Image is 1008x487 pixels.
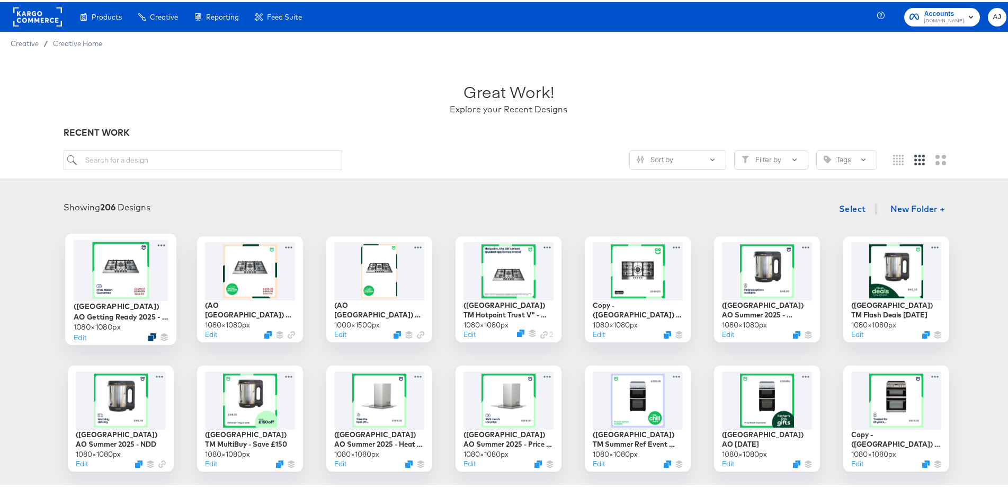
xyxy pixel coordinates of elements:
[463,78,554,101] div: Great Work!
[851,447,896,457] div: 1080 × 1080 px
[517,327,524,335] svg: Duplicate
[922,458,930,466] svg: Duplicate
[924,15,964,23] span: [DOMAIN_NAME]
[722,298,812,318] div: ([GEOGRAPHIC_DATA]) AO Summer 2025 - Finance
[734,148,808,167] button: FilterFilter by
[793,458,800,466] button: Duplicate
[76,457,88,467] button: Edit
[394,329,401,337] svg: Duplicate
[288,329,295,337] svg: Link
[205,298,295,318] div: (AO [GEOGRAPHIC_DATA]) TM Kitchen Event 2025 - Meta
[450,101,567,113] div: Explore your Recent Designs
[824,154,831,161] svg: Tag
[593,318,638,328] div: 1080 × 1080 px
[205,457,217,467] button: Edit
[722,327,734,338] button: Edit
[851,428,941,447] div: Copy - ([GEOGRAPHIC_DATA]) AO Summer 2025 - 25 Years Trust
[39,37,53,46] span: /
[64,148,343,168] input: Search for a design
[334,298,424,318] div: (AO [GEOGRAPHIC_DATA]) TM Kitchen Event 2025 - Pinterest Catalogue
[264,329,272,337] svg: Duplicate
[992,9,1002,21] span: AJ
[593,447,638,457] div: 1080 × 1080 px
[463,327,476,338] button: Edit
[593,298,683,318] div: Copy - ([GEOGRAPHIC_DATA]) TM Hotpoint Heat Pump Tech
[742,154,749,161] svg: Filter
[463,428,554,447] div: ([GEOGRAPHIC_DATA]) AO Summer 2025 - Price Match
[148,331,156,339] svg: Duplicate
[881,198,954,218] button: New Folder +
[76,428,166,447] div: ([GEOGRAPHIC_DATA]) AO Summer 2025 - NDD
[68,364,174,470] div: ([GEOGRAPHIC_DATA]) AO Summer 2025 - NDD1080×1080pxEditDuplicate
[76,447,121,457] div: 1080 × 1080 px
[463,318,509,328] div: 1080 × 1080 px
[534,458,542,466] svg: Duplicate
[326,234,432,340] div: (AO [GEOGRAPHIC_DATA]) TM Kitchen Event 2025 - Pinterest Catalogue1000×1500pxEditDuplicate
[456,234,561,340] div: ([GEOGRAPHIC_DATA]) TM Hotpoint Trust V" - [DATE]1080×1080pxEditDuplicateLink 2
[334,318,380,328] div: 1000 × 1500 px
[64,199,150,211] div: Showing Designs
[851,327,863,338] button: Edit
[629,148,726,167] button: SlidersSort by
[334,457,346,467] button: Edit
[839,199,866,214] span: Select
[205,318,250,328] div: 1080 × 1080 px
[585,364,691,470] div: ([GEOGRAPHIC_DATA]) TM Summer Ref Event 2025 (Big Chill)1080×1080pxEditDuplicate
[206,11,239,19] span: Reporting
[74,330,86,340] button: Edit
[205,428,295,447] div: ([GEOGRAPHIC_DATA]) TM MultiBuy - Save £150
[326,364,432,470] div: ([GEOGRAPHIC_DATA]) AO Summer 2025 - Heat Wave1080×1080pxEditDuplicate
[74,299,168,320] div: ([GEOGRAPHIC_DATA]) AO Getting Ready 2025 - PM
[463,457,476,467] button: Edit
[714,364,820,470] div: ([GEOGRAPHIC_DATA]) AO [DATE]1080×1080pxEditDuplicate
[65,232,176,343] div: ([GEOGRAPHIC_DATA]) AO Getting Ready 2025 - PM1080×1080pxEditDuplicate
[276,458,283,466] svg: Duplicate
[714,234,820,340] div: ([GEOGRAPHIC_DATA]) AO Summer 2025 - Finance1080×1080pxEditDuplicate
[843,364,949,470] div: Copy - ([GEOGRAPHIC_DATA]) AO Summer 2025 - 25 Years Trust1080×1080pxEditDuplicate
[793,329,800,337] svg: Duplicate
[722,428,812,447] div: ([GEOGRAPHIC_DATA]) AO [DATE]
[904,6,980,24] button: Accounts[DOMAIN_NAME]
[988,6,1006,24] button: AJ
[922,329,930,337] svg: Duplicate
[540,327,554,338] div: 2
[816,148,877,167] button: TagTags
[267,11,302,19] span: Feed Suite
[100,200,115,210] strong: 206
[197,364,303,470] div: ([GEOGRAPHIC_DATA]) TM MultiBuy - Save £1501080×1080pxEditDuplicate
[135,458,142,466] svg: Duplicate
[417,329,424,337] svg: Link
[843,234,949,340] div: ([GEOGRAPHIC_DATA]) TM Flash Deals [DATE]1080×1080pxEditDuplicate
[11,37,39,46] span: Creative
[664,329,671,337] button: Duplicate
[334,327,346,338] button: Edit
[593,428,683,447] div: ([GEOGRAPHIC_DATA]) TM Summer Ref Event 2025 (Big Chill)
[205,447,250,457] div: 1080 × 1080 px
[540,329,548,337] svg: Link
[585,234,691,340] div: Copy - ([GEOGRAPHIC_DATA]) TM Hotpoint Heat Pump Tech1080×1080pxEditDuplicate
[637,154,644,161] svg: Sliders
[463,447,509,457] div: 1080 × 1080 px
[405,458,413,466] svg: Duplicate
[334,428,424,447] div: ([GEOGRAPHIC_DATA]) AO Summer 2025 - Heat Wave
[851,457,863,467] button: Edit
[893,153,904,163] svg: Small grid
[851,298,941,318] div: ([GEOGRAPHIC_DATA]) TM Flash Deals [DATE]
[456,364,561,470] div: ([GEOGRAPHIC_DATA]) AO Summer 2025 - Price Match1080×1080pxEditDuplicate
[722,318,767,328] div: 1080 × 1080 px
[158,458,166,466] svg: Link
[53,37,102,46] a: Creative Home
[64,125,954,137] div: RECENT WORK
[92,11,122,19] span: Products
[150,11,178,19] span: Creative
[664,458,671,466] button: Duplicate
